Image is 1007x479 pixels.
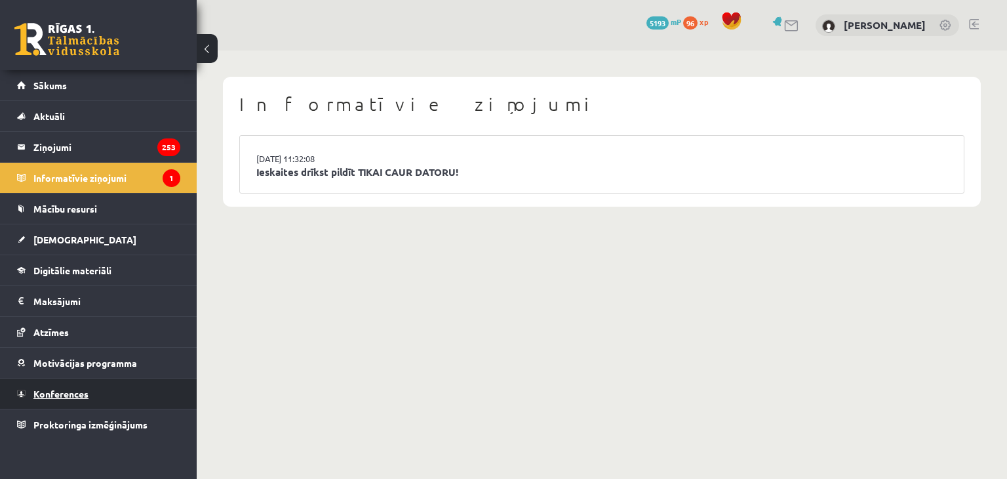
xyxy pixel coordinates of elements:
[17,101,180,131] a: Aktuāli
[822,20,835,33] img: Daniels Birziņš
[14,23,119,56] a: Rīgas 1. Tālmācības vidusskola
[17,409,180,440] a: Proktoringa izmēģinājums
[157,138,180,156] i: 253
[33,203,97,215] span: Mācību resursi
[17,317,180,347] a: Atzīmes
[646,16,669,30] span: 5193
[33,79,67,91] span: Sākums
[17,224,180,255] a: [DEMOGRAPHIC_DATA]
[671,16,681,27] span: mP
[33,388,89,400] span: Konferences
[17,194,180,224] a: Mācību resursi
[683,16,698,30] span: 96
[239,93,964,115] h1: Informatīvie ziņojumi
[33,286,180,316] legend: Maksājumi
[33,264,111,276] span: Digitālie materiāli
[17,163,180,193] a: Informatīvie ziņojumi1
[683,16,715,27] a: 96 xp
[33,357,137,369] span: Motivācijas programma
[17,348,180,378] a: Motivācijas programma
[256,152,355,165] a: [DATE] 11:32:08
[33,234,136,245] span: [DEMOGRAPHIC_DATA]
[844,18,926,31] a: [PERSON_NAME]
[17,379,180,409] a: Konferences
[33,326,69,338] span: Atzīmes
[17,286,180,316] a: Maksājumi
[33,110,65,122] span: Aktuāli
[17,70,180,100] a: Sākums
[17,132,180,162] a: Ziņojumi253
[17,255,180,285] a: Digitālie materiāli
[256,165,947,180] a: Ieskaites drīkst pildīt TIKAI CAUR DATORU!
[646,16,681,27] a: 5193 mP
[700,16,708,27] span: xp
[33,419,148,430] span: Proktoringa izmēģinājums
[33,132,180,162] legend: Ziņojumi
[163,169,180,187] i: 1
[33,163,180,193] legend: Informatīvie ziņojumi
